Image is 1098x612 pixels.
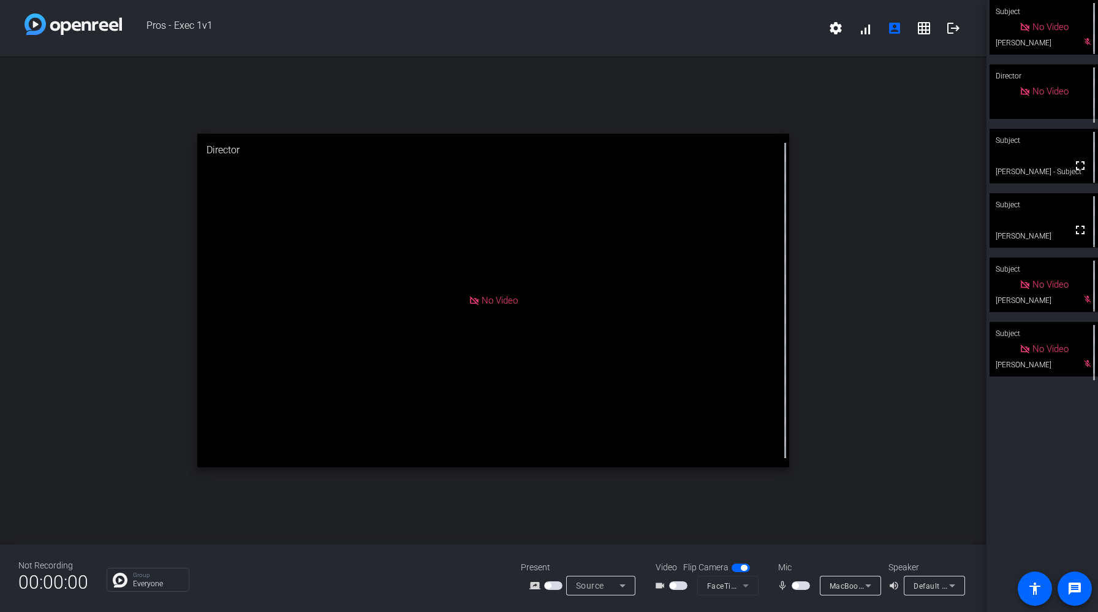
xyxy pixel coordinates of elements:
span: MacBook Pro Microphone (Built-in) [830,581,955,591]
span: Flip Camera [683,561,729,574]
mat-icon: videocam_outline [654,578,669,593]
span: No Video [1032,21,1069,33]
span: Pros - Exec 1v1 [122,13,821,43]
img: Chat Icon [113,573,127,587]
span: Source [576,581,604,591]
button: signal_cellular_alt [850,13,880,43]
mat-icon: logout [946,21,961,36]
div: Mic [766,561,888,574]
mat-icon: settings [828,21,843,36]
span: Default - MacBook Pro Speakers (Built-in) [914,581,1061,591]
span: No Video [1032,86,1069,97]
span: 00:00:00 [18,567,88,597]
div: Subject [990,322,1098,345]
div: Present [521,561,643,574]
div: Not Recording [18,559,88,572]
span: No Video [1032,343,1069,354]
div: Director [990,64,1098,88]
div: Subject [990,193,1098,216]
span: No Video [1032,279,1069,290]
div: Subject [990,258,1098,281]
mat-icon: mic_none [777,578,792,593]
span: Video [656,561,677,574]
p: Everyone [133,580,183,587]
div: Subject [990,129,1098,152]
mat-icon: volume_up [888,578,903,593]
mat-icon: screen_share_outline [529,578,544,593]
mat-icon: accessibility [1028,581,1042,596]
mat-icon: fullscreen [1073,158,1088,173]
p: Group [133,572,183,578]
span: No Video [482,295,518,306]
div: Speaker [888,561,962,574]
img: white-gradient.svg [25,13,122,35]
mat-icon: fullscreen [1073,223,1088,237]
mat-icon: account_box [887,21,902,36]
div: Director [197,134,789,167]
mat-icon: message [1067,581,1082,596]
mat-icon: grid_on [917,21,931,36]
